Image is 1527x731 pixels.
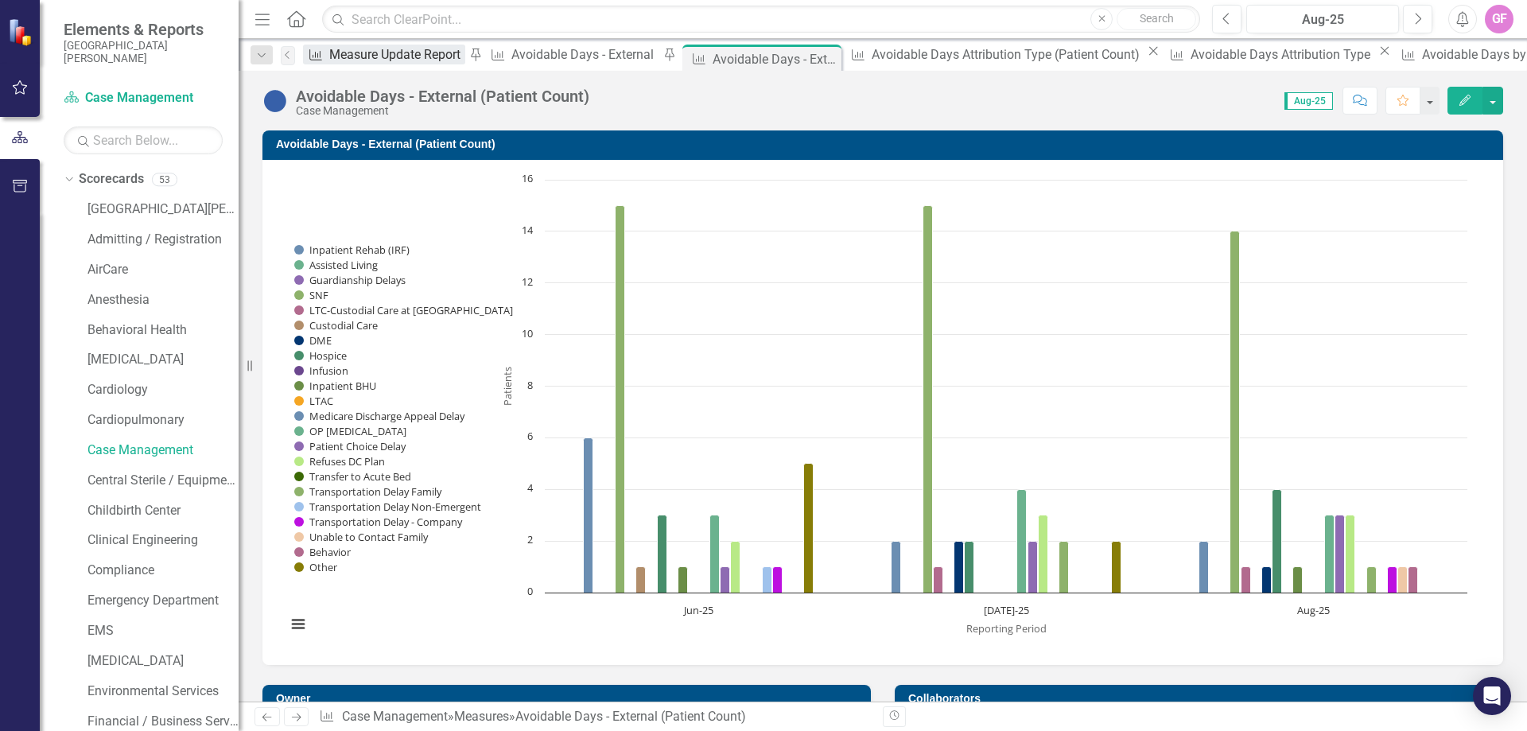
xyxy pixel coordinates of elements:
g: Inpatient BHU, bar series 10 of 22 with 3 bars. [678,567,1303,593]
g: SNF, bar series 4 of 22 with 3 bars. [616,206,1240,593]
g: Patient Choice Delay, bar series 14 of 22 with 3 bars. [721,515,1345,593]
path: Aug-25, 1. Unable to Contact Family. [1398,567,1408,593]
button: Show Assisted Living [294,258,379,272]
path: Jun-25, 1. Patient Choice Delay. [721,567,730,593]
text: 8 [527,378,533,392]
div: Measure Update Report [329,45,465,64]
path: Aug-25, 1. LTC-Custodial Care at NH. [1241,567,1251,593]
h3: Collaborators [908,693,1495,705]
path: Jun-25, 3. Hospice. [658,515,667,593]
button: View chart menu, Chart [287,613,309,636]
path: Jun-25, 1. Transportation Delay - Company. [773,567,783,593]
a: EMS [87,622,239,640]
a: Anesthesia [87,291,239,309]
a: Measure Update Report [303,45,465,64]
path: Jul-25, 2. Inpatient Rehab (IRF). [892,542,901,593]
text: Jun-25 [682,603,713,617]
button: Show Patient Choice Delay [294,439,407,453]
path: Jul-25, 2. DME. [954,542,964,593]
a: Case Management [342,709,448,724]
button: Show Custodial Care [294,318,379,332]
div: Avoidable Days - External [511,45,659,64]
path: Aug-25, 3. Patient Choice Delay. [1335,515,1345,593]
path: Aug-25, 2. Inpatient Rehab (IRF). [1199,542,1209,593]
path: Aug-25, 3. OP Dialysis. [1325,515,1335,593]
g: DME, bar series 7 of 22 with 3 bars. [650,542,1272,593]
text: 0 [527,584,533,598]
a: Compliance [87,562,239,580]
g: Behavior, bar series 21 of 22 with 3 bars. [796,567,1418,593]
button: Show Hospice [294,348,348,363]
g: Refuses DC Plan, bar series 15 of 22 with 3 bars. [731,515,1355,593]
button: Show Medicare Discharge Appeal Delay [294,409,468,423]
small: [GEOGRAPHIC_DATA][PERSON_NAME] [64,39,223,65]
path: Jul-25, 2. Transportation Delay Family. [1059,542,1069,593]
a: Financial / Business Services [87,713,239,731]
button: Show SNF [294,288,328,302]
input: Search ClearPoint... [322,6,1200,33]
div: Chart. Highcharts interactive chart. [278,172,1487,649]
button: Aug-25 [1246,5,1399,33]
button: Search [1117,8,1196,30]
button: Show DME [294,333,332,348]
button: Show Transportation Delay Family [294,484,443,499]
a: [GEOGRAPHIC_DATA][PERSON_NAME] [87,200,239,219]
span: Search [1140,12,1174,25]
span: Elements & Reports [64,20,223,39]
button: Show LTC-Custodial Care at NH [294,303,429,317]
path: Jul-25, 2. Other. [1112,542,1121,593]
path: Jun-25, 1. Custodial Care. [636,567,646,593]
text: 2 [527,532,533,546]
path: Aug-25, 3. Refuses DC Plan. [1346,515,1355,593]
a: Avoidable Days - External [485,45,659,64]
h3: Avoidable Days - External (Patient Count) [276,138,1495,150]
g: Unable to Contact Family, bar series 20 of 22 with 3 bars. [786,567,1408,593]
div: » » [319,708,871,726]
path: Jul-25, 3. Refuses DC Plan. [1039,515,1048,593]
text: 14 [522,223,534,237]
div: Avoidable Days - External (Patient Count) [515,709,746,724]
path: Aug-25, 1. DME. [1262,567,1272,593]
button: Show OP Dialysis [294,424,362,438]
a: Behavioral Health [87,321,239,340]
text: [DATE]-25 [984,603,1029,617]
a: Avoidable Days Attribution Type (Patient Count) [845,45,1144,64]
a: Measures [454,709,509,724]
g: Transportation Delay Family, bar series 17 of 22 with 3 bars. [754,542,1377,593]
path: Aug-25, 1. Inpatient BHU. [1293,567,1303,593]
text: Aug-25 [1297,603,1330,617]
div: Avoidable Days Attribution Type [1191,45,1375,64]
div: Case Management [296,105,589,117]
path: Jul-25, 4. OP Dialysis. [1017,490,1027,593]
a: [MEDICAL_DATA] [87,652,239,671]
div: 53 [152,173,177,186]
a: Admitting / Registration [87,231,239,249]
path: Jul-25, 15. SNF. [923,206,933,593]
path: Jun-25, 15. SNF. [616,206,625,593]
a: [MEDICAL_DATA] [87,351,239,369]
div: GF [1485,5,1513,33]
g: Other, bar series 22 of 22 with 3 bars. [804,464,1427,593]
a: Avoidable Days Attribution Type [1164,45,1374,64]
path: Jun-25, 3. OP Dialysis. [710,515,720,593]
text: Reporting Period [966,621,1047,636]
button: Show Other [294,560,338,574]
img: No Information [262,88,288,114]
input: Search Below... [64,126,223,154]
text: Patients [500,367,515,406]
g: OP Dialysis, bar series 13 of 22 with 3 bars. [710,490,1335,593]
a: Cardiopulmonary [87,411,239,430]
a: AirCare [87,261,239,279]
g: Custodial Care, bar series 6 of 22 with 3 bars. [636,567,1259,593]
button: Show LTAC [294,394,334,408]
button: Show Unable to Contact Family [294,530,429,544]
path: Aug-25, 1. Behavior. [1408,567,1418,593]
a: Clinical Engineering [87,531,239,550]
path: Aug-25, 4. Hospice. [1272,490,1282,593]
text: 4 [527,480,534,495]
a: Cardiology [87,381,239,399]
path: Jun-25, 1. Transportation Delay Non-Emergent. [763,567,772,593]
g: Hospice, bar series 8 of 22 with 3 bars. [658,490,1282,593]
text: 16 [522,171,533,185]
div: Aug-25 [1252,10,1393,29]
